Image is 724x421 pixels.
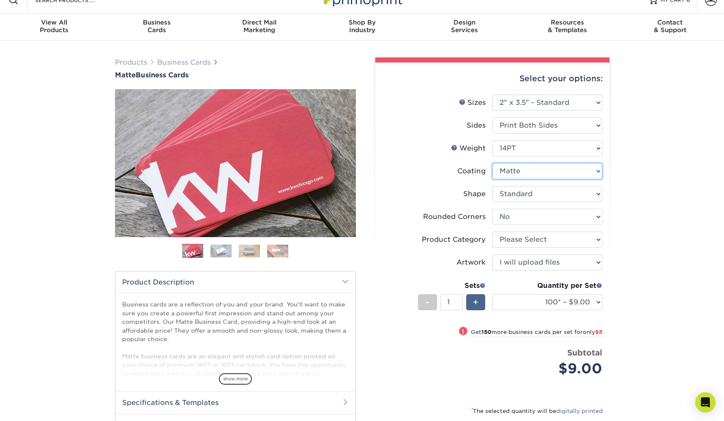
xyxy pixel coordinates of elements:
span: only [583,329,602,335]
div: Services [413,19,516,34]
span: Matte [115,71,136,79]
a: Direct MailMarketing [208,14,311,41]
div: Coating [457,166,486,176]
a: digitally printed [556,408,603,414]
small: Get more business cards per set for [471,329,602,337]
div: $9.00 [499,358,602,379]
a: Shop ByIndustry [311,14,413,41]
a: Contact& Support [619,14,721,41]
span: Contact [619,19,721,26]
span: View All [3,19,106,26]
a: Resources& Templates [516,14,619,41]
div: Industry [311,19,413,34]
div: Weight [451,143,486,153]
a: BusinessCards [105,14,208,41]
a: MatteBusiness Cards [115,71,356,79]
h2: Product Description [115,271,355,293]
a: Products [115,58,147,66]
img: Business Cards 03 [239,244,260,257]
img: Business Cards 02 [210,244,232,257]
strong: Subtotal [567,348,602,357]
div: Cards [105,19,208,34]
div: Sides [467,120,486,131]
div: Rounded Corners [423,212,486,222]
div: Shape [463,189,486,199]
span: $8 [595,329,602,335]
h2: Specifications & Templates [115,391,355,413]
div: Marketing [208,19,311,34]
span: Shop By [311,19,413,26]
span: ! [462,327,464,336]
img: Business Cards 01 [182,241,203,262]
span: Design [413,19,516,26]
p: Business cards are a reflection of you and your brand. You'll want to make sure you create a powe... [122,300,349,421]
strong: 150 [481,329,492,335]
h1: Business Cards [115,71,356,79]
div: Open Intercom Messenger [695,392,716,413]
a: DesignServices [413,14,516,41]
div: & Support [619,19,721,34]
img: Business Cards 04 [267,244,288,257]
div: Select your options: [382,63,603,95]
div: Product Category [422,235,486,245]
span: Direct Mail [208,19,311,26]
a: View AllProducts [3,14,106,41]
a: Business Cards [157,58,210,66]
small: The selected quantity will be [471,408,603,414]
div: Sets [418,281,486,291]
div: Artwork [456,257,486,268]
span: Resources [516,19,619,26]
div: Quantity per Set [492,281,602,291]
span: Business [105,19,208,26]
div: & Templates [516,19,619,34]
span: - [426,296,429,309]
div: Products [3,19,106,34]
span: + [473,296,478,309]
div: Sizes [459,98,486,108]
img: Matte 01 [115,43,356,284]
span: show more [219,373,252,385]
